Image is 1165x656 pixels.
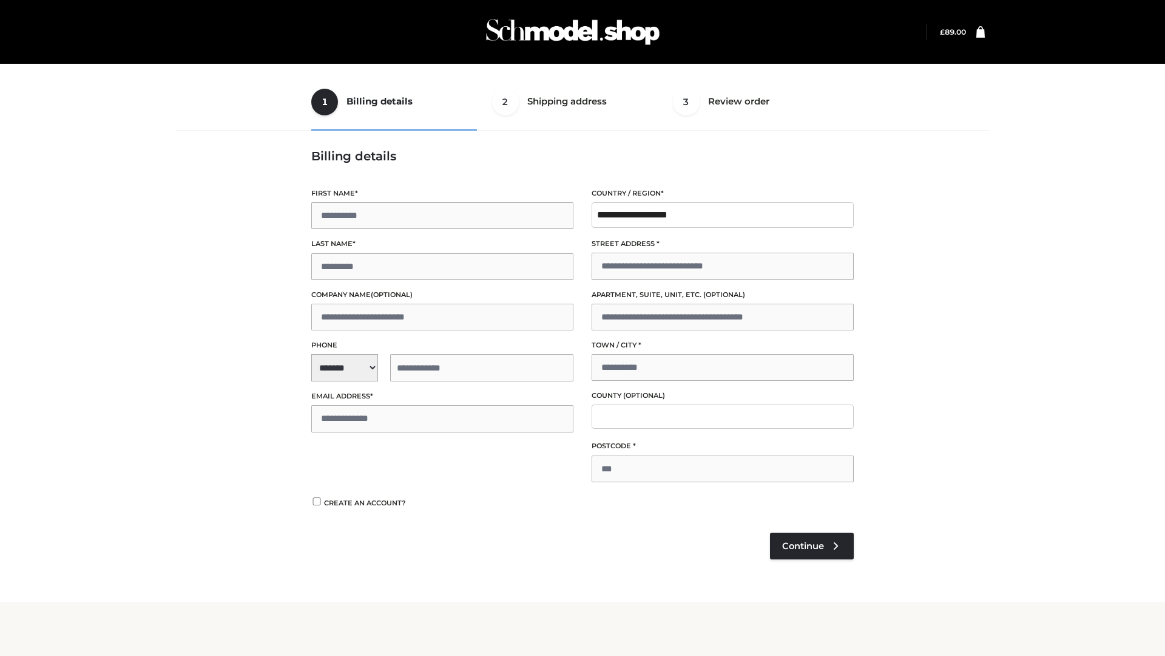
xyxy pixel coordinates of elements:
[371,290,413,299] span: (optional)
[592,340,854,351] label: Town / City
[324,499,406,507] span: Create an account?
[623,391,665,400] span: (optional)
[782,541,824,552] span: Continue
[592,238,854,250] label: Street address
[482,8,664,56] img: Schmodel Admin 964
[311,289,573,301] label: Company name
[940,27,945,36] span: £
[311,238,573,250] label: Last name
[592,188,854,199] label: Country / Region
[311,340,573,351] label: Phone
[703,290,745,299] span: (optional)
[311,391,573,402] label: Email address
[311,188,573,199] label: First name
[940,27,966,36] bdi: 89.00
[592,289,854,301] label: Apartment, suite, unit, etc.
[311,149,854,163] h3: Billing details
[311,497,322,505] input: Create an account?
[592,390,854,401] label: County
[592,440,854,452] label: Postcode
[940,27,966,36] a: £89.00
[770,533,854,559] a: Continue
